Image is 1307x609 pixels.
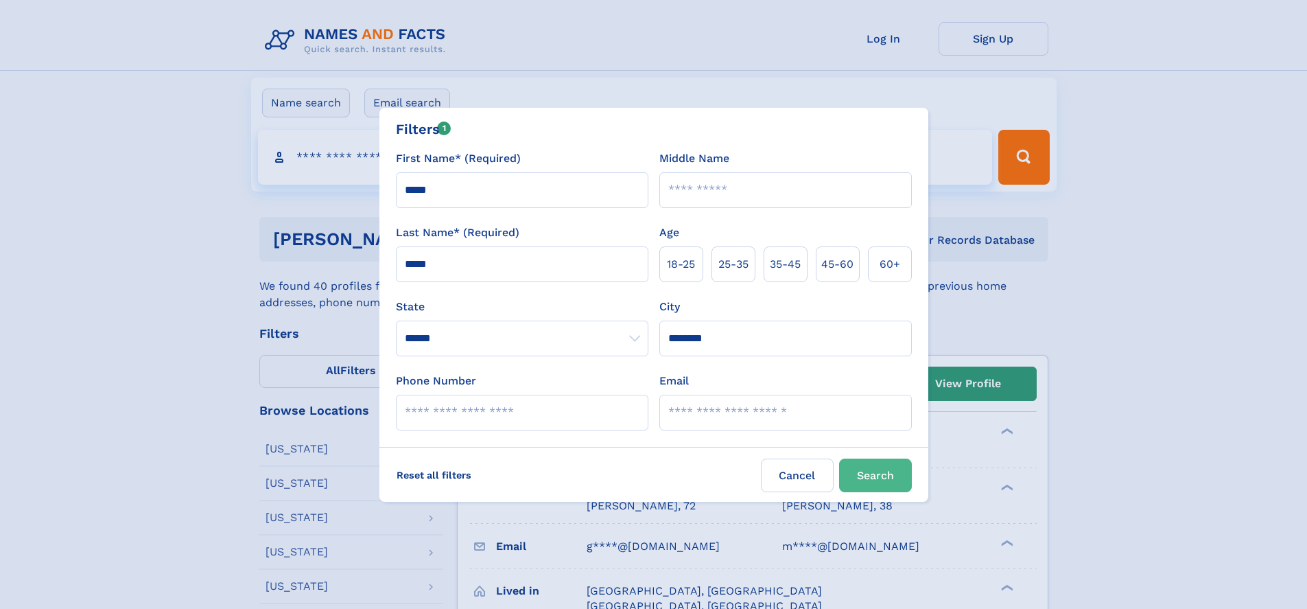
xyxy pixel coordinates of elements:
[880,256,900,273] span: 60+
[396,119,451,139] div: Filters
[659,299,680,315] label: City
[770,256,801,273] span: 35‑45
[659,150,729,167] label: Middle Name
[396,299,648,315] label: State
[396,150,521,167] label: First Name* (Required)
[659,225,679,241] label: Age
[396,225,519,241] label: Last Name* (Required)
[821,256,853,273] span: 45‑60
[718,256,749,273] span: 25‑35
[839,459,912,492] button: Search
[388,459,480,492] label: Reset all filters
[659,373,689,389] label: Email
[396,373,476,389] label: Phone Number
[667,256,695,273] span: 18‑25
[761,459,834,492] label: Cancel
